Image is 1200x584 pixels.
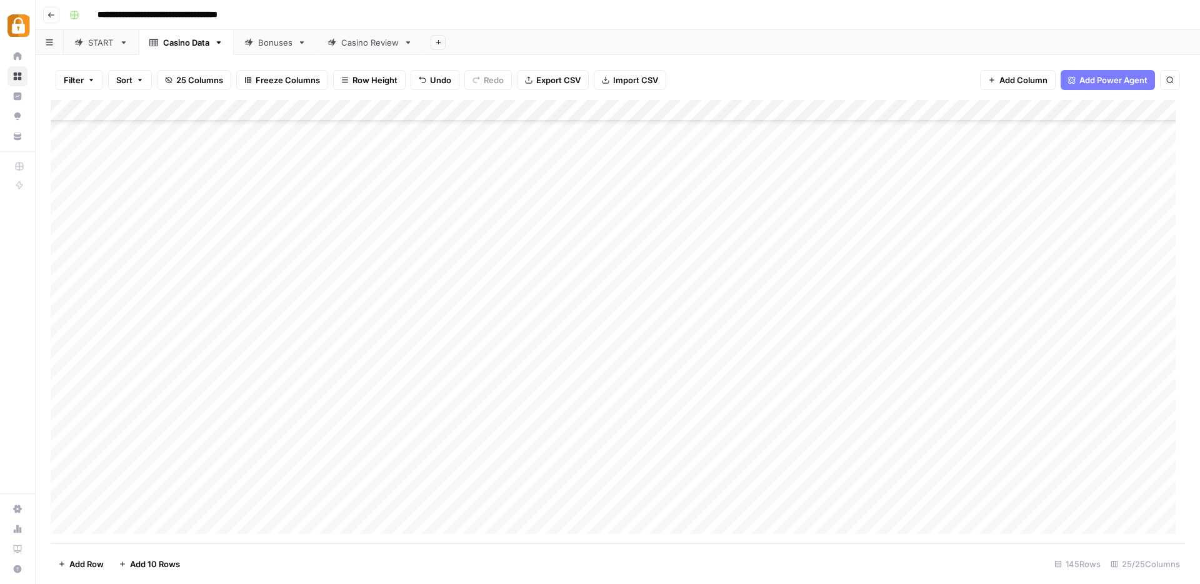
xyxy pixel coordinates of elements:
[111,554,187,574] button: Add 10 Rows
[7,559,27,579] button: Help + Support
[7,46,27,66] a: Home
[7,14,30,37] img: Adzz Logo
[236,70,328,90] button: Freeze Columns
[333,70,406,90] button: Row Height
[51,554,111,574] button: Add Row
[139,30,234,55] a: Casino Data
[341,36,399,49] div: Casino Review
[64,30,139,55] a: START
[64,74,84,86] span: Filter
[464,70,512,90] button: Redo
[1106,554,1185,574] div: 25/25 Columns
[430,74,451,86] span: Undo
[163,36,209,49] div: Casino Data
[176,74,223,86] span: 25 Columns
[352,74,397,86] span: Row Height
[116,74,132,86] span: Sort
[7,66,27,86] a: Browse
[1079,74,1147,86] span: Add Power Agent
[594,70,666,90] button: Import CSV
[317,30,423,55] a: Casino Review
[69,558,104,570] span: Add Row
[517,70,589,90] button: Export CSV
[484,74,504,86] span: Redo
[258,36,292,49] div: Bonuses
[1061,70,1155,90] button: Add Power Agent
[999,74,1047,86] span: Add Column
[7,10,27,41] button: Workspace: Adzz
[7,519,27,539] a: Usage
[234,30,317,55] a: Bonuses
[536,74,581,86] span: Export CSV
[7,539,27,559] a: Learning Hub
[411,70,459,90] button: Undo
[1049,554,1106,574] div: 145 Rows
[256,74,320,86] span: Freeze Columns
[130,558,180,570] span: Add 10 Rows
[88,36,114,49] div: START
[7,106,27,126] a: Opportunities
[157,70,231,90] button: 25 Columns
[980,70,1056,90] button: Add Column
[7,499,27,519] a: Settings
[108,70,152,90] button: Sort
[613,74,658,86] span: Import CSV
[7,86,27,106] a: Insights
[56,70,103,90] button: Filter
[7,126,27,146] a: Your Data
